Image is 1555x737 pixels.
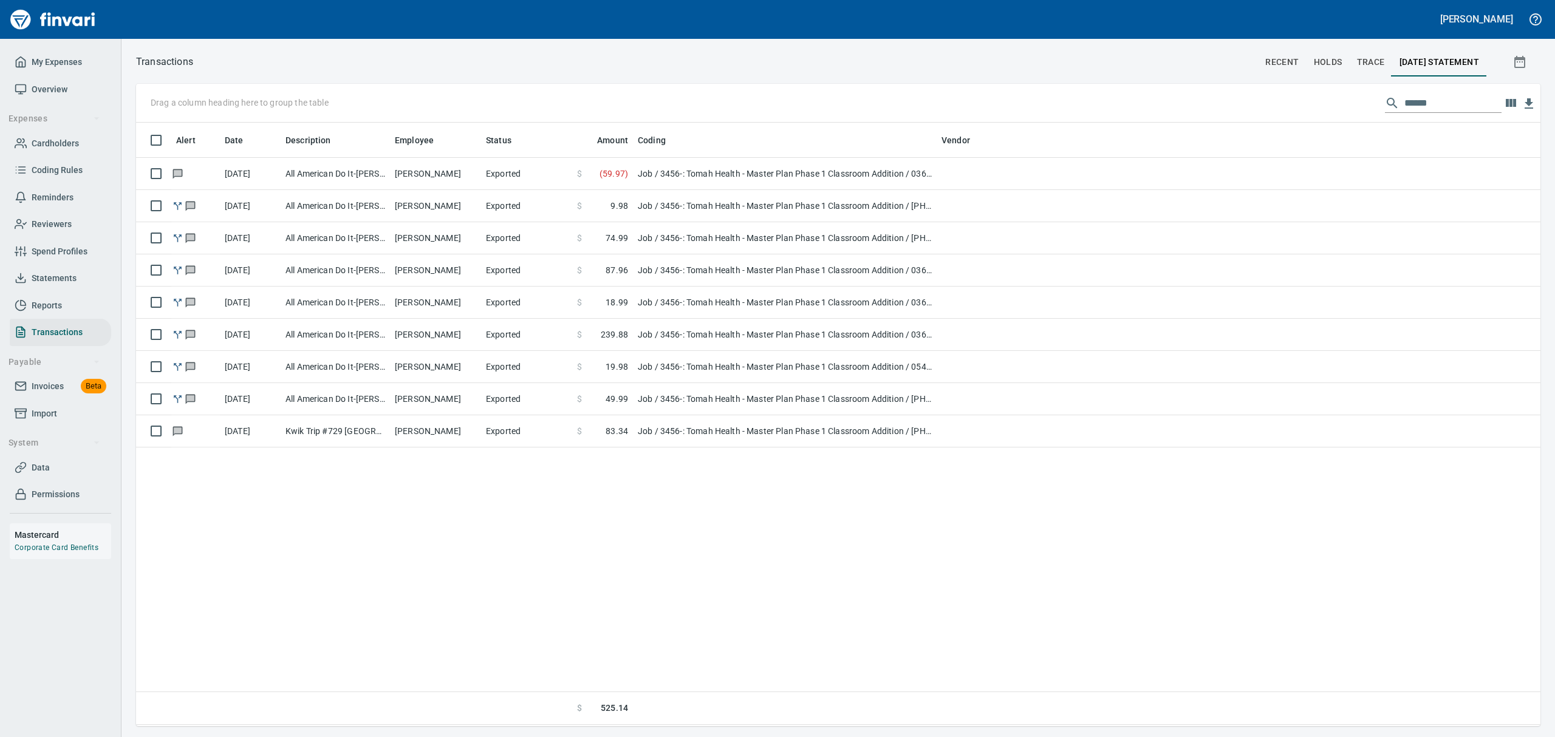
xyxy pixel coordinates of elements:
[1314,55,1342,70] span: holds
[10,319,111,346] a: Transactions
[1357,55,1385,70] span: trace
[184,234,197,242] span: Has messages
[220,287,281,319] td: [DATE]
[281,351,390,383] td: All American Do It-[PERSON_NAME] WI - Hex Head/Nut Driver
[390,158,481,190] td: [PERSON_NAME]
[1437,10,1516,29] button: [PERSON_NAME]
[633,254,937,287] td: Job / 3456-: Tomah Health - Master Plan Phase 1 Classroom Addition / 03650-48-: Grouting Base Pla...
[10,373,111,400] a: InvoicesBeta
[10,49,111,76] a: My Expenses
[606,232,628,244] span: 74.99
[633,158,937,190] td: Job / 3456-: Tomah Health - Master Plan Phase 1 Classroom Addition / 03650-48-: Grouting Base Pla...
[136,55,193,69] nav: breadcrumb
[390,222,481,254] td: [PERSON_NAME]
[171,202,184,209] span: Split transaction
[176,133,196,148] span: Alert
[481,287,572,319] td: Exported
[136,55,193,69] p: Transactions
[633,351,937,383] td: Job / 3456-: Tomah Health - Master Plan Phase 1 Classroom Addition / 05400-48-: Structural Stud F...
[942,133,970,148] span: Vendor
[638,133,666,148] span: Coding
[151,97,329,109] p: Drag a column heading here to group the table
[606,425,628,437] span: 83.34
[171,330,184,338] span: Split transaction
[281,287,390,319] td: All American Do It-[PERSON_NAME] WI - Mud Mixer
[4,432,105,454] button: System
[32,379,64,394] span: Invoices
[606,296,628,308] span: 18.99
[7,5,98,34] img: Finvari
[281,319,390,351] td: All American Do It-[PERSON_NAME] WI - Grout
[171,395,184,402] span: Split transaction
[10,76,111,103] a: Overview
[633,383,937,415] td: Job / 3456-: Tomah Health - Master Plan Phase 1 Classroom Addition / [PHONE_NUMBER]: Fasteners & ...
[32,406,57,421] span: Import
[32,325,83,340] span: Transactions
[184,362,197,370] span: Has messages
[10,211,111,238] a: Reviewers
[577,296,582,308] span: $
[577,200,582,212] span: $
[32,190,73,205] span: Reminders
[486,133,527,148] span: Status
[171,427,184,435] span: Has messages
[395,133,434,148] span: Employee
[225,133,244,148] span: Date
[4,351,105,373] button: Payable
[32,82,67,97] span: Overview
[32,163,83,178] span: Coding Rules
[610,200,628,212] span: 9.98
[481,319,572,351] td: Exported
[9,435,100,450] span: System
[606,264,628,276] span: 87.96
[390,319,481,351] td: [PERSON_NAME]
[15,543,98,552] a: Corporate Card Benefits
[220,415,281,447] td: [DATE]
[390,254,481,287] td: [PERSON_NAME]
[10,292,111,319] a: Reports
[577,425,582,437] span: $
[32,460,50,475] span: Data
[481,351,572,383] td: Exported
[184,395,197,402] span: Has messages
[577,702,582,715] span: $
[633,415,937,447] td: Job / 3456-: Tomah Health - Master Plan Phase 1 Classroom Addition / [PHONE_NUMBER]: Fuel - Concr...
[220,383,281,415] td: [DATE]
[481,222,572,254] td: Exported
[176,133,211,148] span: Alert
[597,133,628,148] span: Amount
[481,158,572,190] td: Exported
[577,264,582,276] span: $
[1502,47,1540,76] button: Show transactions within a particular date range
[390,383,481,415] td: [PERSON_NAME]
[281,383,390,415] td: All American Do It-[PERSON_NAME] WI - Cainet Screw
[633,222,937,254] td: Job / 3456-: Tomah Health - Master Plan Phase 1 Classroom Addition / [PHONE_NUMBER]: Consumables ...
[220,190,281,222] td: [DATE]
[281,415,390,447] td: Kwik Trip #729 [GEOGRAPHIC_DATA] [GEOGRAPHIC_DATA]
[577,328,582,341] span: $
[481,190,572,222] td: Exported
[606,393,628,405] span: 49.99
[10,157,111,184] a: Coding Rules
[10,265,111,292] a: Statements
[390,351,481,383] td: [PERSON_NAME]
[171,234,184,242] span: Split transaction
[581,133,628,148] span: Amount
[633,287,937,319] td: Job / 3456-: Tomah Health - Master Plan Phase 1 Classroom Addition / 03650-48-: Grouting Base Pla...
[81,379,106,393] span: Beta
[281,158,390,190] td: All American Do It-[PERSON_NAME]
[486,133,511,148] span: Status
[32,217,72,232] span: Reviewers
[220,254,281,287] td: [DATE]
[1520,95,1538,113] button: Download Table
[390,190,481,222] td: [PERSON_NAME]
[15,528,111,542] h6: Mastercard
[281,254,390,287] td: All American Do It-[PERSON_NAME] WI - Spray Foam
[577,393,582,405] span: $
[10,481,111,508] a: Permissions
[638,133,682,148] span: Coding
[600,168,628,180] span: ( 59.97 )
[481,383,572,415] td: Exported
[942,133,986,148] span: Vendor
